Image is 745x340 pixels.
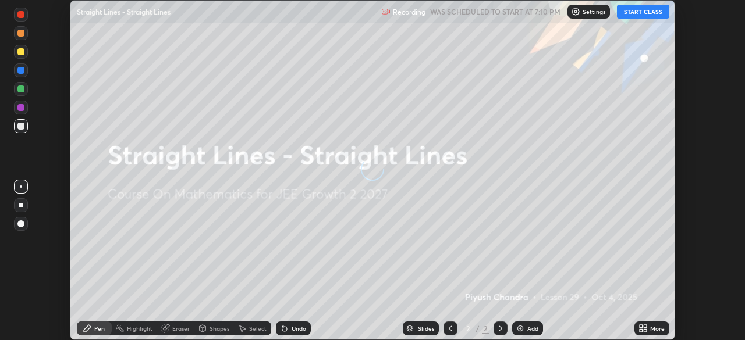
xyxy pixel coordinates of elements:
p: Settings [583,9,605,15]
div: Highlight [127,325,152,331]
div: Eraser [172,325,190,331]
p: Recording [393,8,425,16]
div: 2 [482,323,489,334]
h5: WAS SCHEDULED TO START AT 7:10 PM [430,6,560,17]
img: class-settings-icons [571,7,580,16]
div: Add [527,325,538,331]
div: Select [249,325,267,331]
div: / [476,325,480,332]
div: Undo [292,325,306,331]
div: 2 [462,325,474,332]
img: recording.375f2c34.svg [381,7,391,16]
button: START CLASS [617,5,669,19]
div: More [650,325,665,331]
div: Slides [418,325,434,331]
div: Shapes [210,325,229,331]
p: Straight Lines - Straight Lines [77,7,171,16]
div: Pen [94,325,105,331]
img: add-slide-button [516,324,525,333]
